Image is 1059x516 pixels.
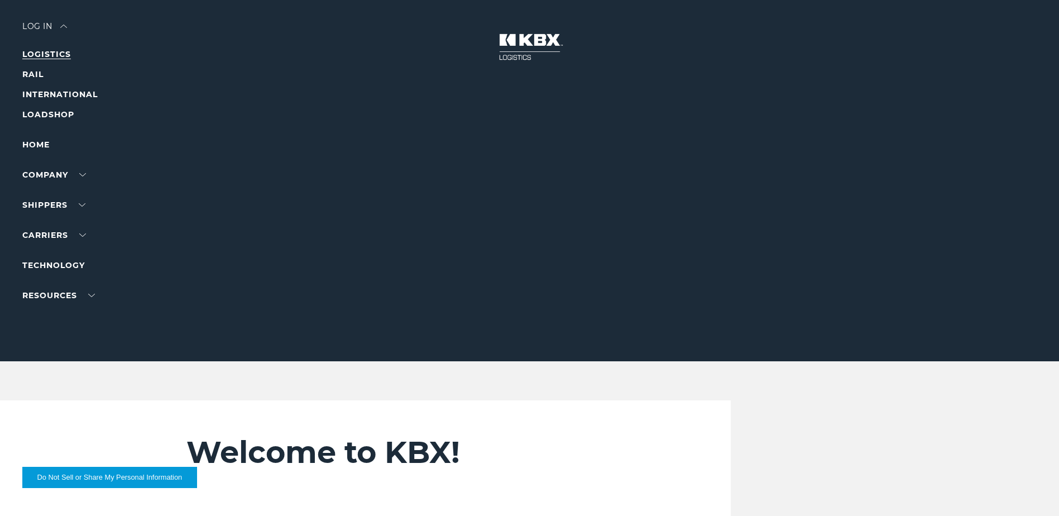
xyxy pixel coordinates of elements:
img: arrow [60,25,67,28]
img: kbx logo [488,22,572,71]
a: INTERNATIONAL [22,89,98,99]
a: Carriers [22,230,86,240]
div: Log in [22,22,67,39]
h2: Welcome to KBX! [186,434,663,471]
a: LOADSHOP [22,109,74,120]
a: Home [22,140,50,150]
a: LOGISTICS [22,49,71,59]
a: RAIL [22,69,44,79]
a: RESOURCES [22,290,95,300]
button: Do Not Sell or Share My Personal Information [22,467,197,488]
a: Company [22,170,86,180]
a: SHIPPERS [22,200,85,210]
a: Technology [22,260,85,270]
